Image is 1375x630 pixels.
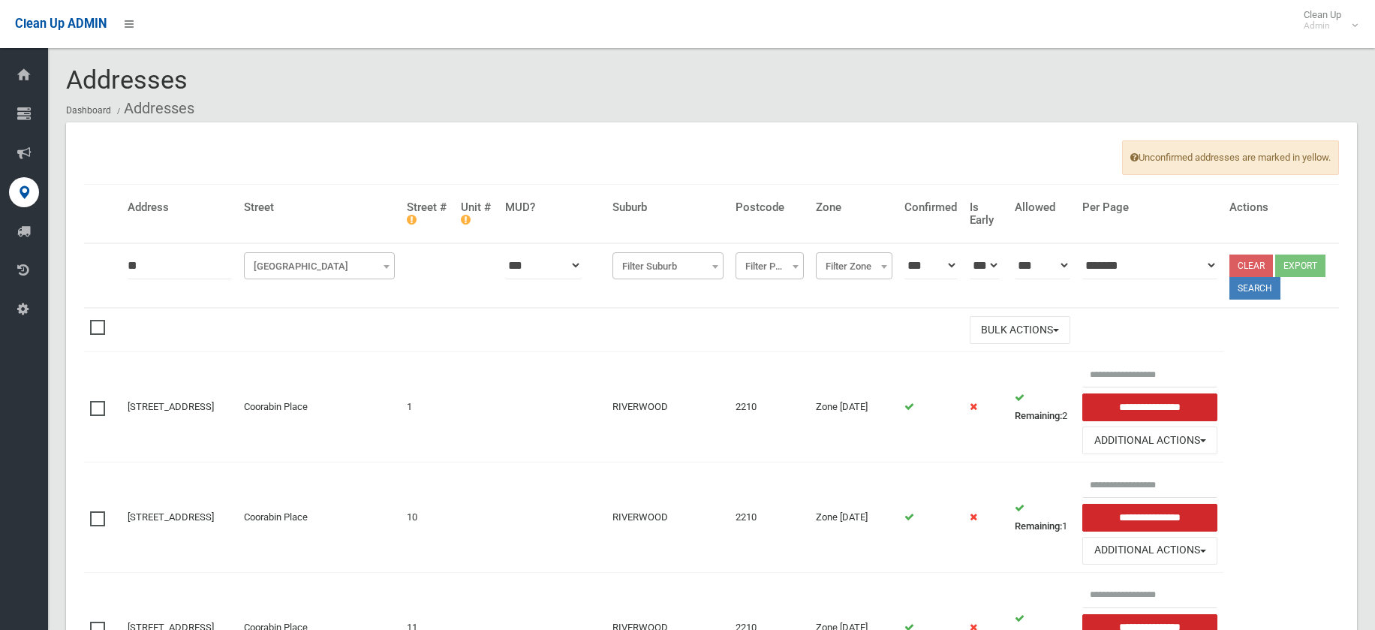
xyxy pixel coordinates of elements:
[816,252,892,279] span: Filter Zone
[244,252,395,279] span: Filter Street
[1229,255,1273,277] a: Clear
[505,201,600,214] h4: MUD?
[904,201,957,214] h4: Confirmed
[970,316,1070,344] button: Bulk Actions
[15,17,107,31] span: Clean Up ADMIN
[1275,255,1325,277] button: Export
[612,201,724,214] h4: Suburb
[128,201,232,214] h4: Address
[1304,20,1341,32] small: Admin
[1082,201,1217,214] h4: Per Page
[66,105,111,116] a: Dashboard
[730,463,810,573] td: 2210
[810,352,898,463] td: Zone [DATE]
[1082,537,1217,565] button: Additional Actions
[616,256,720,277] span: Filter Suburb
[238,463,401,573] td: Coorabin Place
[810,463,898,573] td: Zone [DATE]
[1082,427,1217,454] button: Additional Actions
[461,201,493,226] h4: Unit #
[1229,201,1333,214] h4: Actions
[816,201,892,214] h4: Zone
[1229,277,1280,300] button: Search
[128,511,214,523] a: [STREET_ADDRESS]
[606,352,730,463] td: RIVERWOOD
[739,256,800,277] span: Filter Postcode
[66,65,188,95] span: Addresses
[128,401,214,412] a: [STREET_ADDRESS]
[606,463,730,573] td: RIVERWOOD
[401,463,455,573] td: 10
[244,201,395,214] h4: Street
[1009,463,1076,573] td: 1
[1009,352,1076,463] td: 2
[970,201,1003,226] h4: Is Early
[401,352,455,463] td: 1
[1122,140,1339,175] span: Unconfirmed addresses are marked in yellow.
[407,201,449,226] h4: Street #
[113,95,194,122] li: Addresses
[730,352,810,463] td: 2210
[1015,520,1062,532] strong: Remaining:
[820,256,889,277] span: Filter Zone
[736,201,804,214] h4: Postcode
[612,252,724,279] span: Filter Suburb
[1296,9,1356,32] span: Clean Up
[736,252,804,279] span: Filter Postcode
[1015,201,1070,214] h4: Allowed
[238,352,401,463] td: Coorabin Place
[1015,410,1062,421] strong: Remaining:
[248,256,391,277] span: Filter Street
